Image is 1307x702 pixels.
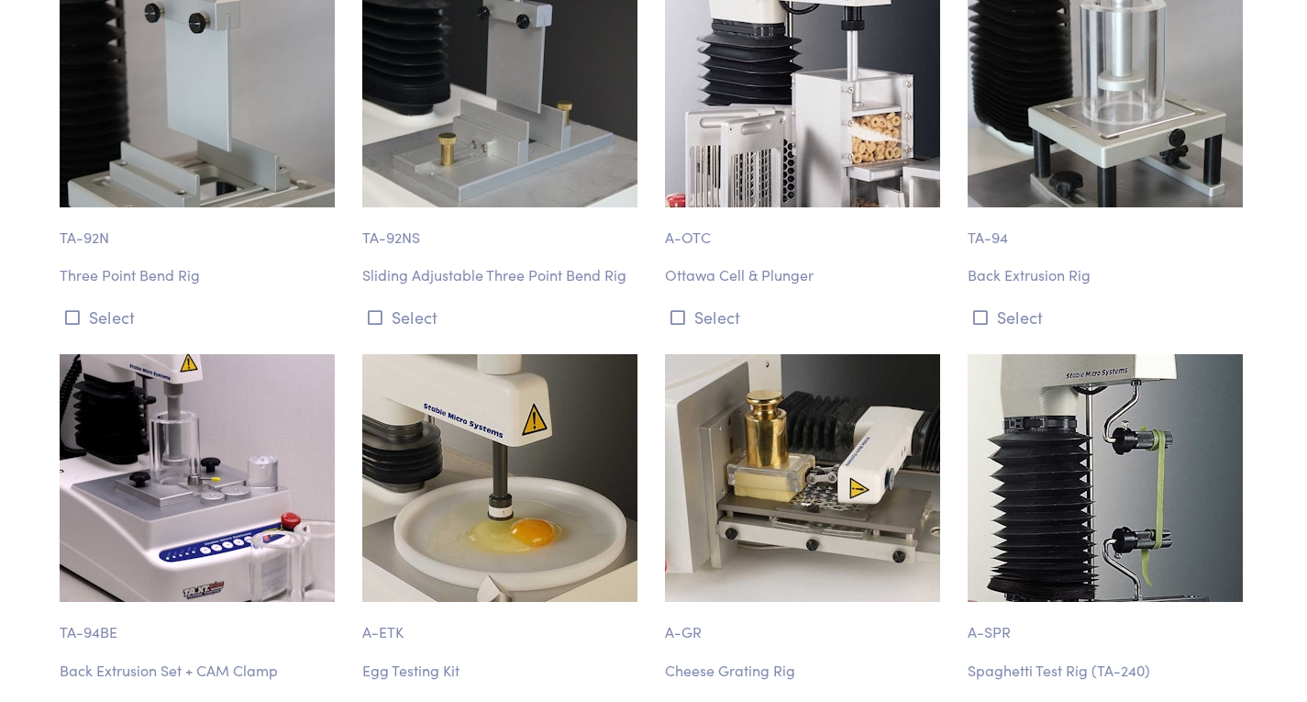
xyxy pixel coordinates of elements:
[665,207,946,250] p: A-OTC
[362,602,643,644] p: A-ETK
[665,263,946,287] p: Ottawa Cell & Plunger
[362,302,643,332] button: Select
[362,659,643,683] p: Egg Testing Kit
[362,263,643,287] p: Sliding Adjustable Three Point Bend Rig
[665,659,946,683] p: Cheese Grating Rig
[665,354,940,602] img: food-a_gr-cheese-grating-rig-3.jpg
[362,354,637,602] img: food-a_etk-egg-testing-kit-2.jpg
[968,659,1248,683] p: Spaghetti Test Rig (TA-240)
[968,302,1248,332] button: Select
[665,302,946,332] button: Select
[60,263,340,287] p: Three Point Bend Rig
[60,602,340,644] p: TA-94BE
[60,659,340,683] p: Back Extrusion Set + CAM Clamp
[968,263,1248,287] p: Back Extrusion Rig
[665,602,946,644] p: A-GR
[968,207,1248,250] p: TA-94
[60,302,340,332] button: Select
[968,602,1248,644] p: A-SPR
[60,354,335,602] img: ta-94be.jpg
[362,207,643,250] p: TA-92NS
[60,207,340,250] p: TA-92N
[968,354,1243,602] img: food-ta_240_a_spr-spaghetti-test-rig-2.jpg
